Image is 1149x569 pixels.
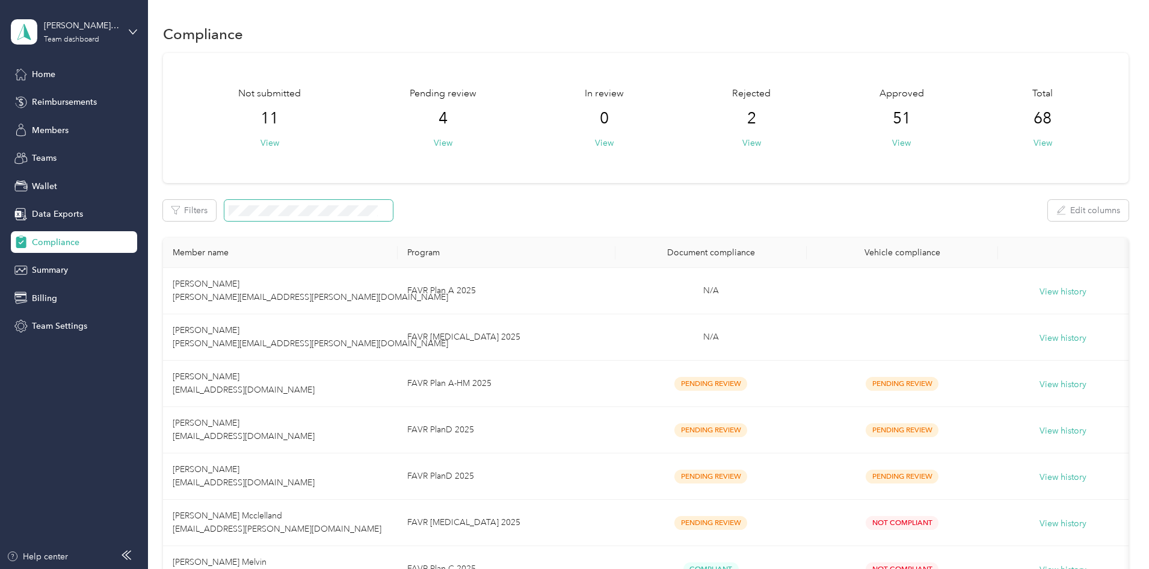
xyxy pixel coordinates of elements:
span: N/A [703,285,719,296]
td: FAVR PlanD 2025 [398,407,615,453]
span: Data Exports [32,208,83,220]
span: Members [32,124,69,137]
div: Document compliance [625,247,797,258]
button: View [892,137,911,149]
td: FAVR Plan A 2025 [398,268,615,314]
span: Rejected [732,87,771,101]
span: Pending Review [674,470,747,483]
button: View [434,137,452,149]
span: Pending review [410,87,476,101]
button: Filters [163,200,216,221]
span: [PERSON_NAME] [PERSON_NAME][EMAIL_ADDRESS][PERSON_NAME][DOMAIN_NAME] [173,325,448,349]
span: Pending Review [866,423,938,437]
button: Help center [7,550,68,563]
button: View history [1040,285,1086,299]
div: Vehicle compliance [816,247,988,258]
span: Teams [32,152,57,164]
span: [PERSON_NAME] [EMAIL_ADDRESS][DOMAIN_NAME] [173,418,315,441]
h1: Compliance [163,28,243,40]
span: Wallet [32,180,57,193]
button: View history [1040,424,1086,438]
th: Member name [163,238,398,268]
span: Billing [32,292,57,305]
span: [PERSON_NAME] Mcclelland [EMAIL_ADDRESS][PERSON_NAME][DOMAIN_NAME] [173,511,381,534]
td: FAVR Plan B 2025 [398,314,615,361]
div: [PERSON_NAME] Distributors [44,19,119,32]
button: View history [1040,332,1086,345]
span: N/A [703,332,719,342]
span: 51 [893,109,911,128]
span: [PERSON_NAME] [EMAIL_ADDRESS][DOMAIN_NAME] [173,464,315,488]
span: In review [585,87,624,101]
span: Pending Review [674,377,747,391]
span: Reimbursements [32,96,97,108]
button: View history [1040,378,1086,391]
span: Pending Review [674,423,747,437]
th: Program [398,238,615,268]
span: 2 [747,109,756,128]
td: FAVR PlanD 2025 [398,453,615,500]
span: 4 [439,109,448,128]
span: 11 [260,109,279,128]
button: Edit columns [1048,200,1129,221]
span: Home [32,68,55,81]
span: Not submitted [238,87,301,101]
span: Pending Review [866,377,938,391]
span: Compliance [32,236,79,249]
div: Team dashboard [44,36,99,43]
span: [PERSON_NAME] [EMAIL_ADDRESS][DOMAIN_NAME] [173,372,315,395]
span: Approved [879,87,924,101]
iframe: Everlance-gr Chat Button Frame [1082,502,1149,569]
span: Not Compliant [866,516,938,530]
span: 0 [600,109,609,128]
button: View [742,137,761,149]
span: Summary [32,264,68,276]
button: View history [1040,471,1086,484]
span: Team Settings [32,320,87,332]
td: FAVR Plan B 2025 [398,500,615,546]
span: [PERSON_NAME] [PERSON_NAME][EMAIL_ADDRESS][PERSON_NAME][DOMAIN_NAME] [173,279,448,302]
span: Pending Review [674,516,747,530]
td: FAVR Plan A-HM 2025 [398,361,615,407]
button: View history [1040,517,1086,530]
button: View [1033,137,1052,149]
button: View [595,137,614,149]
span: Pending Review [866,470,938,483]
button: View [260,137,279,149]
span: Total [1032,87,1053,101]
span: 68 [1033,109,1052,128]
